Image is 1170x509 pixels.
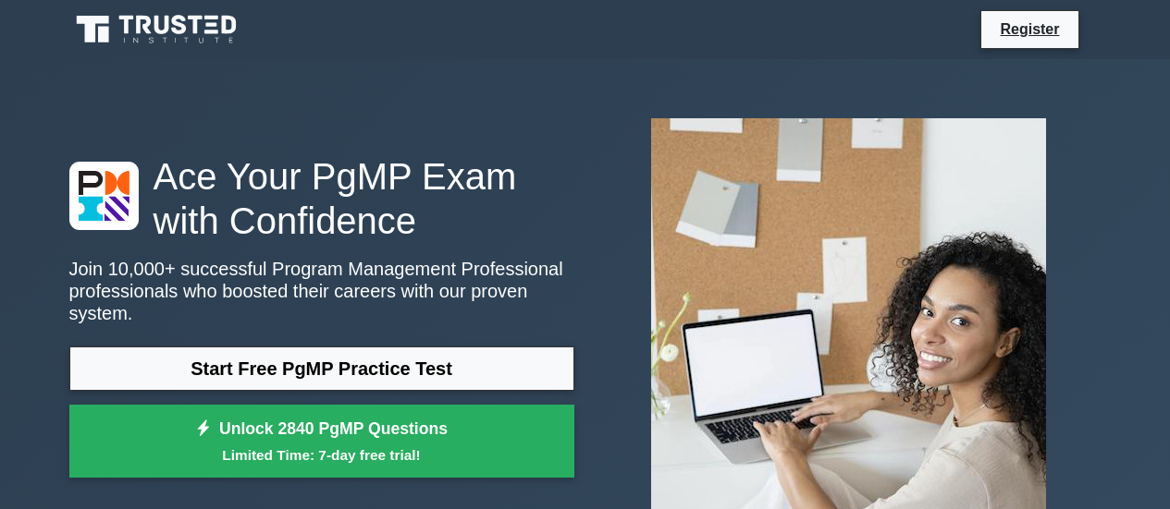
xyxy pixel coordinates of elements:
a: Unlock 2840 PgMP QuestionsLimited Time: 7-day free trial! [69,405,574,479]
p: Join 10,000+ successful Program Management Professional professionals who boosted their careers w... [69,258,574,324]
h1: Ace Your PgMP Exam with Confidence [69,154,574,243]
a: Register [989,18,1070,41]
a: Start Free PgMP Practice Test [69,346,574,391]
small: Limited Time: 7-day free trial! [92,444,551,466]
